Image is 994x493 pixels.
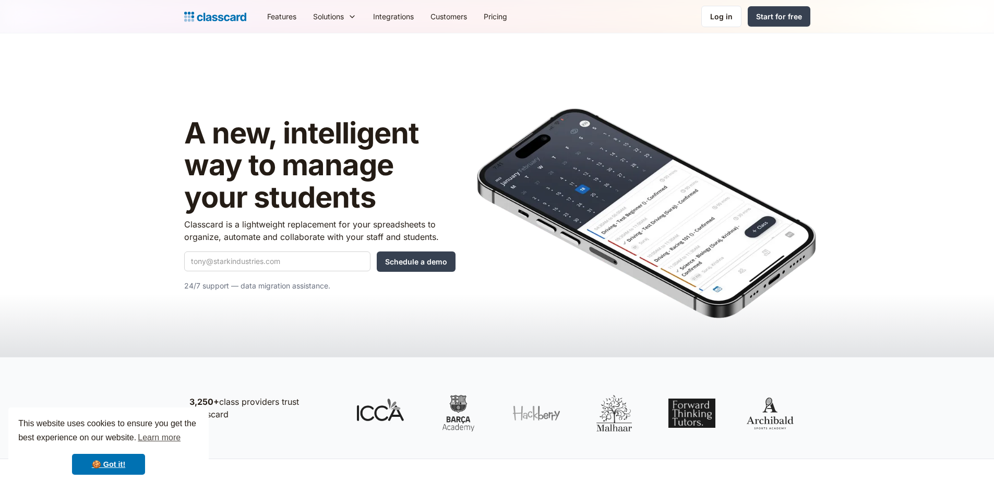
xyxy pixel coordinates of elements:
[18,417,199,446] span: This website uses cookies to ensure you get the best experience on our website.
[8,407,209,485] div: cookieconsent
[701,6,741,27] a: Log in
[365,5,422,28] a: Integrations
[184,251,456,272] form: Quick Demo Form
[136,430,182,446] a: learn more about cookies
[189,396,219,407] strong: 3,250+
[305,5,365,28] div: Solutions
[184,117,456,214] h1: A new, intelligent way to manage your students
[72,454,145,475] a: dismiss cookie message
[710,11,733,22] div: Log in
[184,251,370,271] input: tony@starkindustries.com
[748,6,810,27] a: Start for free
[475,5,516,28] a: Pricing
[189,395,336,420] p: class providers trust Classcard
[184,280,456,292] p: 24/7 support — data migration assistance.
[377,251,456,272] input: Schedule a demo
[259,5,305,28] a: Features
[313,11,344,22] div: Solutions
[184,9,246,24] a: Logo
[184,218,456,243] p: Classcard is a lightweight replacement for your spreadsheets to organize, automate and collaborat...
[756,11,802,22] div: Start for free
[422,5,475,28] a: Customers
